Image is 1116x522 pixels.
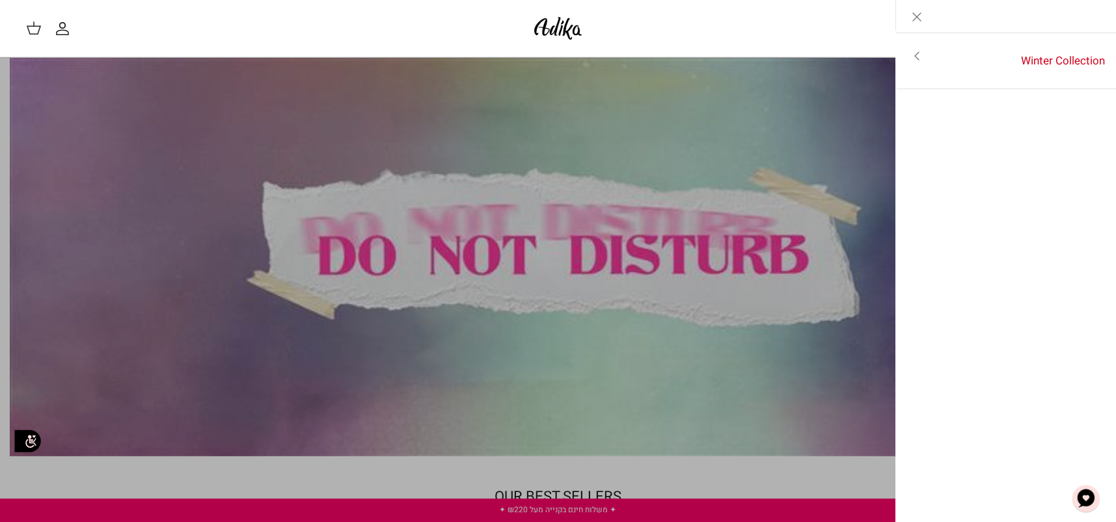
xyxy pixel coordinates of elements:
a: החשבון שלי [55,21,75,36]
img: accessibility_icon02.svg [10,423,46,459]
img: Adika IL [530,13,586,44]
button: צ'אט [1067,479,1106,518]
